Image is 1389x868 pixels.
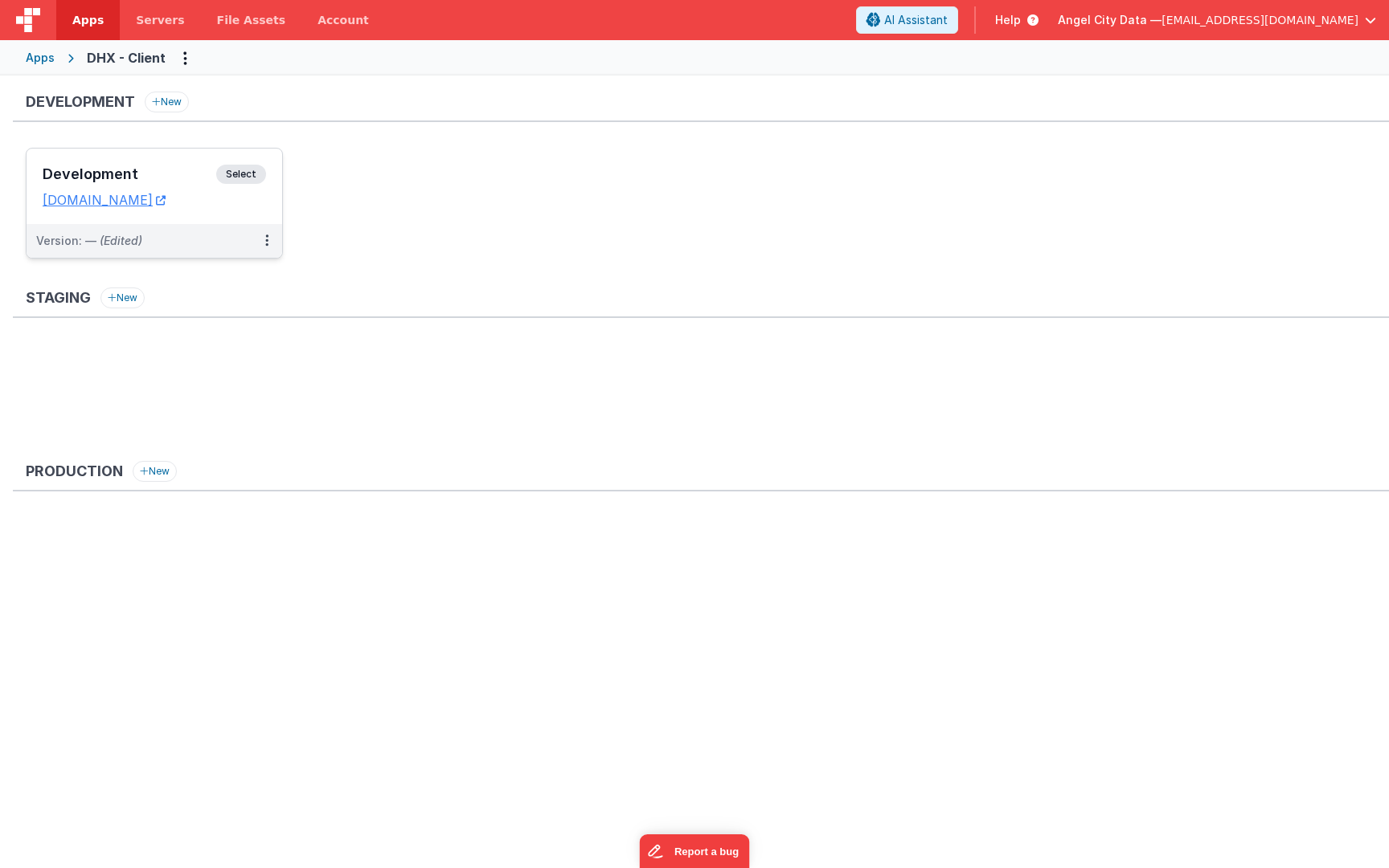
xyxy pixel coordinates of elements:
[856,6,958,34] button: AI Assistant
[136,12,184,28] span: Servers
[100,234,142,247] span: (Edited)
[26,290,91,306] h3: Staging
[884,12,948,28] span: AI Assistant
[87,48,166,67] div: DHX - Client
[72,12,104,28] span: Apps
[640,834,750,868] iframe: Marker.io feedback button
[1058,12,1162,28] span: Angel City Data —
[26,463,123,479] h3: Production
[217,12,286,28] span: File Assets
[172,45,198,71] button: Options
[43,166,216,182] h3: Development
[36,233,142,249] div: Version: —
[133,461,177,482] button: New
[1162,12,1358,28] span: [EMAIL_ADDRESS][DOMAIN_NAME]
[1058,12,1376,28] button: Angel City Data — [EMAIL_ADDRESS][DOMAIN_NAME]
[145,92,189,112] button: New
[43,192,166,208] a: [DOMAIN_NAME]
[216,165,266,184] span: Select
[26,50,55,66] div: Apps
[26,94,135,110] h3: Development
[995,12,1021,28] span: Help
[100,287,145,308] button: New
